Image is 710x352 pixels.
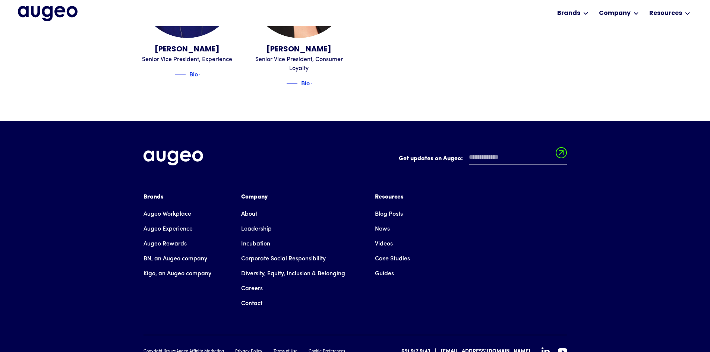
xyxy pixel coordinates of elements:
div: Senior Vice President, Consumer Loyalty [249,55,349,73]
div: [PERSON_NAME] [137,44,237,55]
a: About [241,207,257,222]
div: Resources [649,9,682,18]
a: Blog Posts [375,207,403,222]
a: Guides [375,266,394,281]
a: Corporate Social Responsibility [241,251,326,266]
a: News [375,222,390,237]
a: Leadership [241,222,272,237]
img: Blue decorative line [174,70,186,79]
a: Careers [241,281,263,296]
a: Augeo Rewards [143,237,187,251]
img: Blue text arrow [310,79,322,88]
div: Resources [375,193,410,202]
a: Videos [375,237,393,251]
img: Augeo's full logo in midnight blue. [18,6,78,21]
label: Get updates on Augeo: [399,154,463,163]
a: Kigo, an Augeo company [143,266,211,281]
img: Blue decorative line [286,79,297,88]
div: Brands [143,193,211,202]
div: Senior Vice President, Experience [137,55,237,64]
a: Augeo Workplace [143,207,191,222]
img: Blue text arrow [199,70,210,79]
a: Augeo Experience [143,222,193,237]
a: home [18,6,78,21]
div: Bio [189,69,198,78]
div: [PERSON_NAME] [249,44,349,55]
input: Submit [556,147,567,163]
a: Case Studies [375,251,410,266]
div: Company [599,9,631,18]
div: Bio [301,78,310,87]
a: Diversity, Equity, Inclusion & Belonging [241,266,345,281]
form: Email Form [399,150,567,168]
div: Company [241,193,345,202]
a: Contact [241,296,262,311]
a: BN, an Augeo company [143,251,207,266]
img: Augeo's full logo in white. [143,150,203,166]
div: Brands [557,9,580,18]
a: Incubation [241,237,270,251]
